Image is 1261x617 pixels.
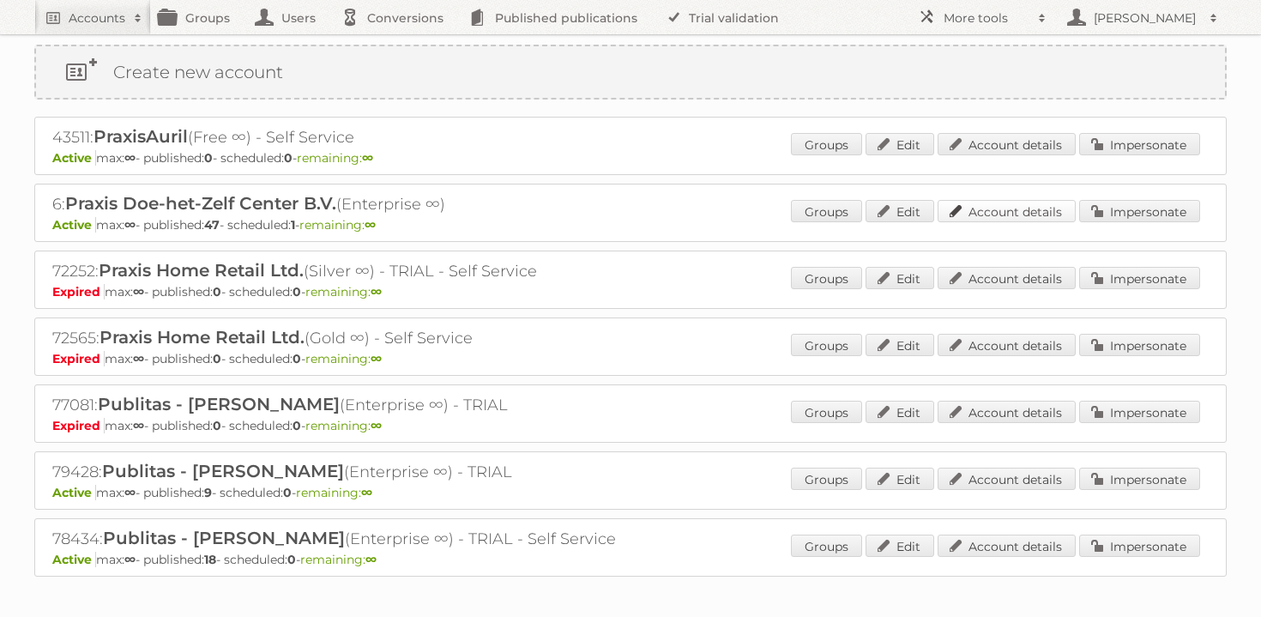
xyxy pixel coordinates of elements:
[305,284,382,299] span: remaining:
[204,150,213,166] strong: 0
[124,150,136,166] strong: ∞
[1079,468,1200,490] a: Impersonate
[52,418,105,433] span: Expired
[52,528,653,550] h2: 78434: (Enterprise ∞) - TRIAL - Self Service
[52,150,1209,166] p: max: - published: - scheduled: -
[1079,133,1200,155] a: Impersonate
[866,401,934,423] a: Edit
[944,9,1029,27] h2: More tools
[52,327,653,349] h2: 72565: (Gold ∞) - Self Service
[103,528,345,548] span: Publitas - [PERSON_NAME]
[100,327,305,348] span: Praxis Home Retail Ltd.
[52,485,96,500] span: Active
[284,150,293,166] strong: 0
[52,126,653,148] h2: 43511: (Free ∞) - Self Service
[938,133,1076,155] a: Account details
[293,284,301,299] strong: 0
[365,217,376,233] strong: ∞
[52,284,105,299] span: Expired
[297,150,373,166] span: remaining:
[52,217,96,233] span: Active
[866,334,934,356] a: Edit
[791,468,862,490] a: Groups
[1079,401,1200,423] a: Impersonate
[204,552,216,567] strong: 18
[866,267,934,289] a: Edit
[791,267,862,289] a: Groups
[371,284,382,299] strong: ∞
[36,46,1225,98] a: Create new account
[98,394,340,414] span: Publitas - [PERSON_NAME]
[938,535,1076,557] a: Account details
[1079,267,1200,289] a: Impersonate
[102,461,344,481] span: Publitas - [PERSON_NAME]
[283,485,292,500] strong: 0
[293,418,301,433] strong: 0
[938,200,1076,222] a: Account details
[866,468,934,490] a: Edit
[52,394,653,416] h2: 77081: (Enterprise ∞) - TRIAL
[52,461,653,483] h2: 79428: (Enterprise ∞) - TRIAL
[94,126,188,147] span: PraxisAuril
[133,351,144,366] strong: ∞
[1089,9,1201,27] h2: [PERSON_NAME]
[371,351,382,366] strong: ∞
[371,418,382,433] strong: ∞
[52,284,1209,299] p: max: - published: - scheduled: -
[124,217,136,233] strong: ∞
[791,401,862,423] a: Groups
[1079,334,1200,356] a: Impersonate
[213,418,221,433] strong: 0
[52,418,1209,433] p: max: - published: - scheduled: -
[300,552,377,567] span: remaining:
[866,535,934,557] a: Edit
[52,351,105,366] span: Expired
[124,552,136,567] strong: ∞
[293,351,301,366] strong: 0
[791,200,862,222] a: Groups
[305,351,382,366] span: remaining:
[296,485,372,500] span: remaining:
[361,485,372,500] strong: ∞
[204,217,220,233] strong: 47
[1079,535,1200,557] a: Impersonate
[866,200,934,222] a: Edit
[213,284,221,299] strong: 0
[291,217,295,233] strong: 1
[938,468,1076,490] a: Account details
[69,9,125,27] h2: Accounts
[124,485,136,500] strong: ∞
[52,217,1209,233] p: max: - published: - scheduled: -
[938,401,1076,423] a: Account details
[299,217,376,233] span: remaining:
[133,284,144,299] strong: ∞
[791,334,862,356] a: Groups
[791,133,862,155] a: Groups
[52,485,1209,500] p: max: - published: - scheduled: -
[99,260,304,281] span: Praxis Home Retail Ltd.
[938,334,1076,356] a: Account details
[52,260,653,282] h2: 72252: (Silver ∞) - TRIAL - Self Service
[133,418,144,433] strong: ∞
[362,150,373,166] strong: ∞
[938,267,1076,289] a: Account details
[1079,200,1200,222] a: Impersonate
[287,552,296,567] strong: 0
[204,485,212,500] strong: 9
[52,150,96,166] span: Active
[52,193,653,215] h2: 6: (Enterprise ∞)
[52,552,1209,567] p: max: - published: - scheduled: -
[52,351,1209,366] p: max: - published: - scheduled: -
[791,535,862,557] a: Groups
[866,133,934,155] a: Edit
[65,193,336,214] span: Praxis Doe-het-Zelf Center B.V.
[52,552,96,567] span: Active
[365,552,377,567] strong: ∞
[305,418,382,433] span: remaining:
[213,351,221,366] strong: 0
